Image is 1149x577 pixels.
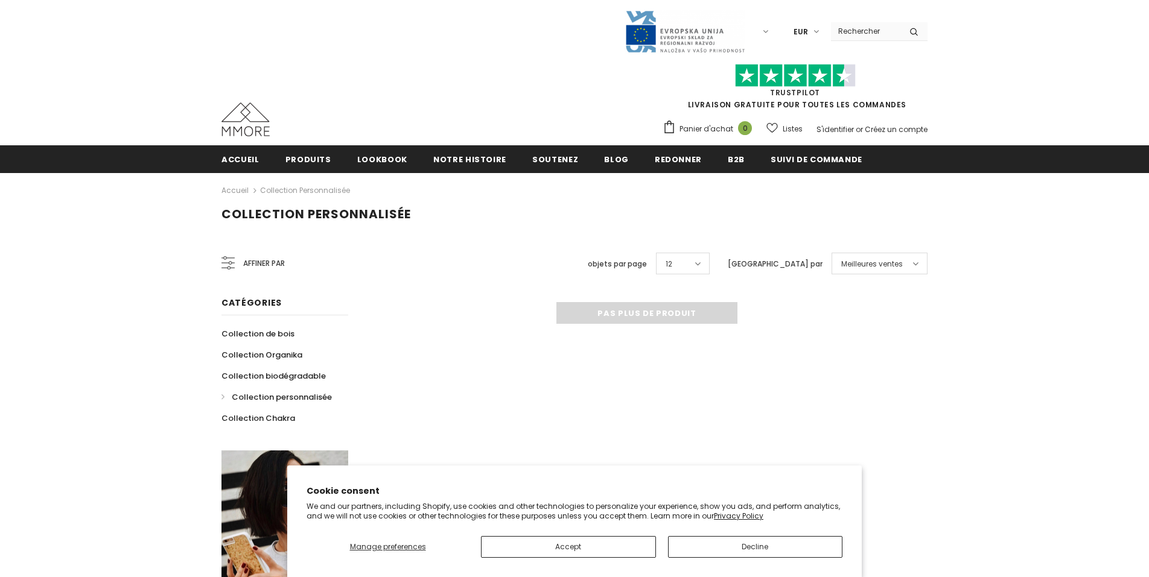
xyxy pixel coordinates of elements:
[433,145,506,172] a: Notre histoire
[221,297,282,309] span: Catégories
[357,154,407,165] span: Lookbook
[221,183,249,198] a: Accueil
[232,391,332,403] span: Collection personnalisée
[221,206,411,222] span: Collection personnalisée
[532,145,578,172] a: soutenez
[307,502,842,520] p: We and our partners, including Shopify, use cookies and other technologies to personalize your ex...
[221,365,326,386] a: Collection biodégradable
[588,258,647,270] label: objets par page
[260,185,350,195] a: Collection personnalisée
[783,123,803,135] span: Listes
[625,10,745,54] img: Javni Razpis
[604,154,629,165] span: Blog
[350,541,426,552] span: Manage preferences
[221,344,302,365] a: Collection Organika
[865,124,928,134] a: Créez un compte
[243,257,285,270] span: Affiner par
[728,145,745,172] a: B2B
[221,328,294,339] span: Collection de bois
[221,370,326,382] span: Collection biodégradable
[307,536,469,558] button: Manage preferences
[221,154,259,165] span: Accueil
[357,145,407,172] a: Lookbook
[728,258,823,270] label: [GEOGRAPHIC_DATA] par
[738,121,752,135] span: 0
[307,485,842,497] h2: Cookie consent
[766,118,803,139] a: Listes
[433,154,506,165] span: Notre histoire
[655,154,702,165] span: Redonner
[532,154,578,165] span: soutenez
[655,145,702,172] a: Redonner
[285,154,331,165] span: Produits
[663,120,758,138] a: Panier d'achat 0
[714,511,763,521] a: Privacy Policy
[831,22,900,40] input: Search Site
[728,154,745,165] span: B2B
[221,323,294,344] a: Collection de bois
[735,64,856,87] img: Faites confiance aux étoiles pilotes
[221,102,270,136] img: Cas MMORE
[666,258,672,270] span: 12
[604,145,629,172] a: Blog
[221,408,295,429] a: Collection Chakra
[856,124,863,134] span: or
[285,145,331,172] a: Produits
[680,123,733,135] span: Panier d'achat
[668,536,843,558] button: Decline
[221,412,295,424] span: Collection Chakra
[221,386,332,408] a: Collection personnalisée
[771,154,862,165] span: Suivi de commande
[794,26,808,38] span: EUR
[481,536,656,558] button: Accept
[841,258,903,270] span: Meilleures ventes
[625,26,745,36] a: Javni Razpis
[221,145,259,172] a: Accueil
[770,87,820,98] a: TrustPilot
[771,145,862,172] a: Suivi de commande
[816,124,854,134] a: S'identifier
[663,69,928,110] span: LIVRAISON GRATUITE POUR TOUTES LES COMMANDES
[221,349,302,361] span: Collection Organika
